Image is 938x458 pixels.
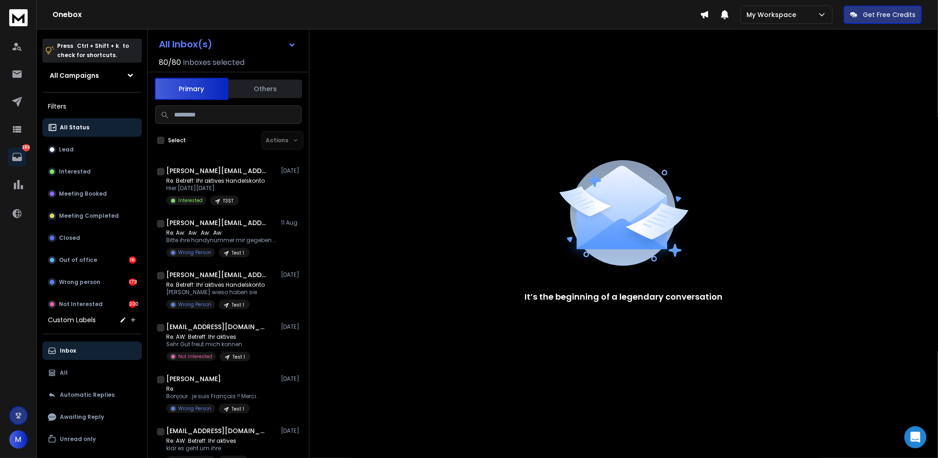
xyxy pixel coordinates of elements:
p: klar es geht um ihre [166,445,248,452]
button: M [9,430,28,449]
p: It’s the beginning of a legendary conversation [525,290,723,303]
p: 389 [23,144,30,151]
button: Not Interested200 [42,295,142,313]
img: logo [9,9,28,26]
h1: [PERSON_NAME][EMAIL_ADDRESS][DOMAIN_NAME] [166,270,268,279]
p: All Status [60,124,89,131]
p: Press to check for shortcuts. [57,41,129,60]
h1: [PERSON_NAME] [166,374,221,383]
a: 389 [8,148,26,166]
p: Not Interested [59,301,103,308]
p: 11 Aug [281,219,302,226]
h1: All Inbox(s) [159,40,212,49]
h3: Inboxes selected [183,57,245,68]
div: 200 [129,301,136,308]
button: Out of office16 [42,251,142,269]
p: Interested [59,168,91,175]
p: My Workspace [746,10,800,19]
button: Primary [155,78,228,100]
button: Unread only [42,430,142,448]
p: Awaiting Reply [60,413,104,421]
p: Test 1 [232,301,244,308]
p: Wrong Person [178,405,211,412]
p: [PERSON_NAME] wieso haben sie [166,289,265,296]
button: Interested [42,162,142,181]
h1: All Campaigns [50,71,99,80]
label: Select [168,137,186,144]
p: Bitte ihre handynummer mir gegeben On [166,237,277,244]
button: Inbox [42,342,142,360]
p: Test 1 [232,406,244,412]
h3: Filters [42,100,142,113]
h1: [PERSON_NAME][EMAIL_ADDRESS][DOMAIN_NAME] [166,218,268,227]
p: [DATE] [281,167,302,174]
p: Out of office [59,256,97,264]
span: Ctrl + Shift + k [76,41,120,51]
p: Wrong Person [178,301,211,308]
h3: Custom Labels [48,315,96,325]
button: Wrong person173 [42,273,142,291]
h1: [EMAIL_ADDRESS][DOMAIN_NAME] [166,426,268,435]
button: All Status [42,118,142,137]
button: Closed [42,229,142,247]
p: Wrong Person [178,249,211,256]
p: [DATE] [281,323,302,330]
button: Get Free Credits [844,6,922,24]
p: Not Interested [178,353,212,360]
button: All [42,364,142,382]
p: Test 1 [233,354,245,360]
p: [DATE] [281,427,302,435]
p: T3ST [223,197,233,204]
p: Get Free Credits [863,10,915,19]
p: Bonjour...je suis Français !! Merci... [166,393,260,400]
p: Re: AW: Betreff: Ihr aktives [166,437,248,445]
h1: Onebox [52,9,700,20]
div: 16 [129,256,136,264]
button: Others [228,79,302,99]
p: Sehr Gut freut mich konnen [166,341,251,348]
button: Lead [42,140,142,159]
span: 80 / 80 [159,57,181,68]
p: Wrong person [59,278,100,286]
button: Meeting Booked [42,185,142,203]
p: Hier [DATE][DATE] [166,185,265,192]
p: Inbox [60,347,76,354]
button: Meeting Completed [42,207,142,225]
p: Re: Betreff: Ihr aktives Handelskonto [166,177,265,185]
button: Automatic Replies [42,386,142,404]
p: Automatic Replies [60,391,115,399]
button: All Campaigns [42,66,142,85]
h1: [PERSON_NAME][EMAIL_ADDRESS][DOMAIN_NAME] [166,166,268,175]
p: Re: [166,385,260,393]
p: Lead [59,146,74,153]
p: Re: Betreff: Ihr aktives Handelskonto [166,281,265,289]
p: [DATE] [281,375,302,383]
p: Closed [59,234,80,242]
div: Open Intercom Messenger [904,426,926,448]
button: All Inbox(s) [151,35,303,53]
button: Awaiting Reply [42,408,142,426]
p: Re: Aw: Aw: Aw: Aw: [166,229,277,237]
p: All [60,369,68,377]
p: [DATE] [281,271,302,278]
p: Meeting Completed [59,212,119,220]
p: Test 1 [232,249,244,256]
p: Meeting Booked [59,190,107,197]
p: Interested [178,197,203,204]
p: Unread only [60,435,96,443]
h1: [EMAIL_ADDRESS][DOMAIN_NAME] [166,322,268,331]
p: Re: AW: Betreff: Ihr aktives [166,333,251,341]
div: 173 [129,278,136,286]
